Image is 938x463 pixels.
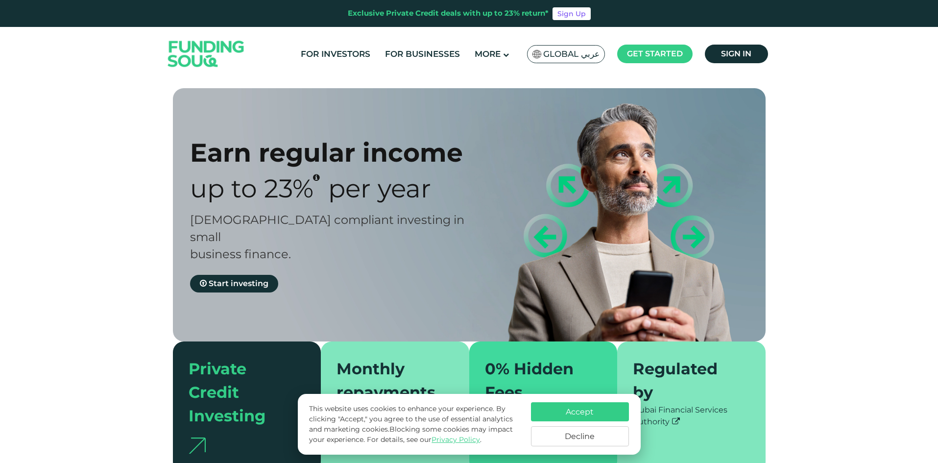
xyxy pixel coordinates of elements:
[367,435,481,444] span: For details, see our .
[190,137,486,168] div: Earn regular income
[309,404,521,445] p: This website uses cookies to enhance your experience. By clicking "Accept," you agree to the use ...
[158,29,254,79] img: Logo
[348,8,549,19] div: Exclusive Private Credit deals with up to 23% return*
[633,357,738,404] div: Regulated by
[190,213,464,261] span: [DEMOGRAPHIC_DATA] compliant investing in small business finance.
[383,46,462,62] a: For Businesses
[633,404,750,428] div: Dubai Financial Services Authority
[189,438,206,454] img: arrow
[627,49,683,58] span: Get started
[432,435,480,444] a: Privacy Policy
[337,357,442,404] div: Monthly repayments
[209,279,268,288] span: Start investing
[190,173,313,204] span: Up to 23%
[721,49,751,58] span: Sign in
[705,45,768,63] a: Sign in
[328,173,431,204] span: Per Year
[553,7,591,20] a: Sign Up
[532,50,541,58] img: SA Flag
[298,46,373,62] a: For Investors
[309,425,513,444] span: Blocking some cookies may impact your experience.
[531,402,629,421] button: Accept
[543,49,600,60] span: Global عربي
[313,173,320,181] i: 23% IRR (expected) ~ 15% Net yield (expected)
[190,275,278,292] a: Start investing
[485,357,590,404] div: 0% Hidden Fees
[189,357,294,428] div: Private Credit Investing
[475,49,501,59] span: More
[531,426,629,446] button: Decline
